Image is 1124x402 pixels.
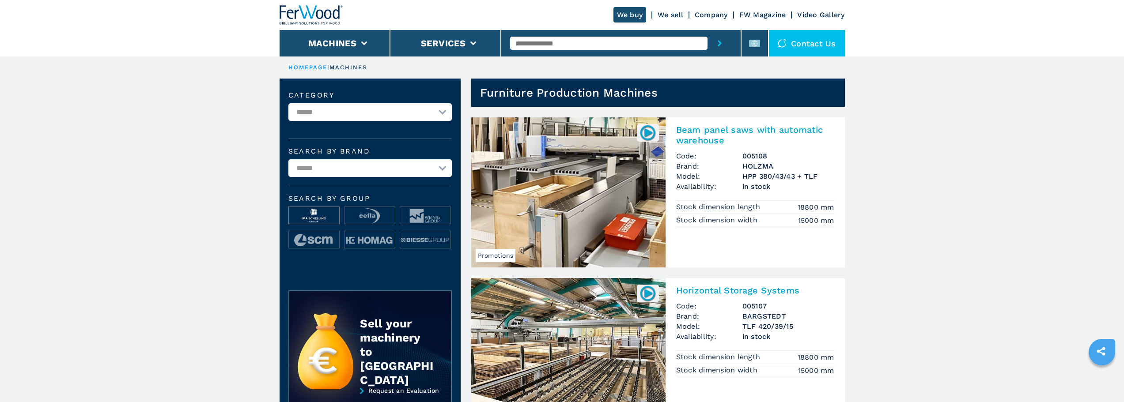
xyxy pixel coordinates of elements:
img: Contact us [778,39,787,48]
p: Stock dimension width [676,215,760,225]
h3: BARGSTEDT [742,311,834,321]
iframe: Chat [1086,362,1117,395]
p: machines [329,64,367,71]
h2: Beam panel saws with automatic warehouse [676,124,834,146]
em: 18800 mm [798,202,834,212]
span: Availability: [676,331,742,342]
span: in stock [742,181,834,192]
img: image [400,231,450,249]
span: Code: [676,301,742,311]
img: image [400,207,450,225]
a: sharethis [1090,340,1112,362]
a: FW Magazine [739,11,786,19]
p: Stock dimension length [676,202,763,212]
a: We sell [658,11,683,19]
div: Sell your machinery to [GEOGRAPHIC_DATA] [360,316,433,387]
span: Availability: [676,181,742,192]
img: Beam panel saws with automatic warehouse HOLZMA HPP 380/43/43 + TLF [471,117,666,267]
button: Services [421,38,466,49]
span: Code: [676,151,742,161]
span: Search by group [288,195,452,202]
span: Model: [676,171,742,181]
img: 005107 [639,285,656,302]
span: in stock [742,331,834,342]
h2: Horizontal Storage Systems [676,285,834,296]
h3: TLF 420/39/15 [742,321,834,331]
img: 005108 [639,124,656,141]
span: Brand: [676,161,742,171]
div: Contact us [769,30,845,56]
h3: 005107 [742,301,834,311]
img: image [344,231,395,249]
label: Search by brand [288,148,452,155]
img: image [344,207,395,225]
h3: HOLZMA [742,161,834,171]
span: | [327,64,329,71]
a: Company [695,11,728,19]
button: Machines [308,38,357,49]
img: Ferwood [280,5,343,25]
a: HOMEPAGE [288,64,328,71]
h3: 005108 [742,151,834,161]
em: 15000 mm [798,365,834,376]
em: 18800 mm [798,352,834,362]
a: Video Gallery [797,11,844,19]
h3: HPP 380/43/43 + TLF [742,171,834,181]
label: Category [288,92,452,99]
span: Promotions [476,249,516,262]
em: 15000 mm [798,215,834,225]
span: Model: [676,321,742,331]
img: image [289,231,339,249]
h1: Furniture Production Machines [480,86,658,100]
a: We buy [613,7,647,23]
button: submit-button [708,30,732,56]
img: image [289,207,339,225]
span: Brand: [676,311,742,321]
a: Beam panel saws with automatic warehouse HOLZMA HPP 380/43/43 + TLFPromotions005108Beam panel saw... [471,117,845,267]
p: Stock dimension length [676,352,763,362]
p: Stock dimension width [676,365,760,375]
